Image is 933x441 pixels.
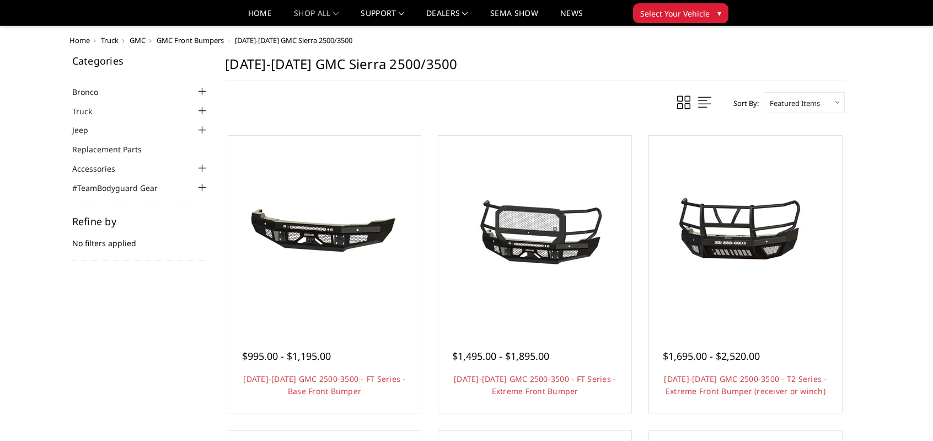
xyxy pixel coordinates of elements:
a: Jeep [72,124,102,136]
a: Dealers [426,9,468,25]
span: $995.00 - $1,195.00 [242,349,331,363]
a: Home [69,35,90,45]
a: GMC Front Bumpers [157,35,224,45]
span: $1,495.00 - $1,895.00 [452,349,549,363]
a: #TeamBodyguard Gear [72,182,171,194]
a: shop all [294,9,339,25]
button: Select Your Vehicle [633,3,728,23]
a: Truck [72,105,106,117]
span: [DATE]-[DATE] GMC Sierra 2500/3500 [235,35,352,45]
a: Accessories [72,163,129,174]
a: SEMA Show [490,9,538,25]
span: $1,695.00 - $2,520.00 [663,349,760,363]
a: Replacement Parts [72,144,155,155]
a: [DATE]-[DATE] GMC 2500-3500 - T2 Series - Extreme Front Bumper (receiver or winch) [664,374,827,396]
span: ▾ [717,7,721,19]
h5: Refine by [72,216,209,226]
a: 2024-2026 GMC 2500-3500 - T2 Series - Extreme Front Bumper (receiver or winch) 2024-2026 GMC 2500... [652,139,839,326]
a: Home [248,9,272,25]
a: Truck [101,35,119,45]
div: No filters applied [72,216,209,261]
a: GMC [130,35,146,45]
label: Sort By: [727,95,759,111]
a: Support [361,9,404,25]
a: [DATE]-[DATE] GMC 2500-3500 - FT Series - Base Front Bumper [243,374,405,396]
h1: [DATE]-[DATE] GMC Sierra 2500/3500 [225,56,845,81]
a: [DATE]-[DATE] GMC 2500-3500 - FT Series - Extreme Front Bumper [454,374,616,396]
a: Bronco [72,86,112,98]
h5: Categories [72,56,209,66]
a: News [560,9,583,25]
span: Select Your Vehicle [640,8,710,19]
a: 2024-2025 GMC 2500-3500 - FT Series - Base Front Bumper 2024-2025 GMC 2500-3500 - FT Series - Bas... [231,139,419,326]
a: 2024-2026 GMC 2500-3500 - FT Series - Extreme Front Bumper 2024-2026 GMC 2500-3500 - FT Series - ... [441,139,629,326]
